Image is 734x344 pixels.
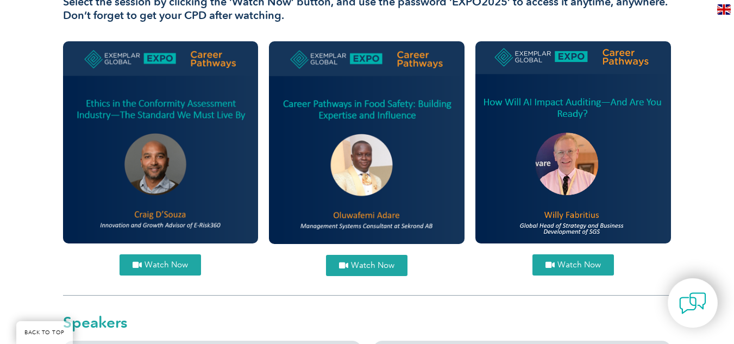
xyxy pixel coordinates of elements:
h2: Speakers [63,315,672,330]
span: Watch Now [145,261,188,269]
img: Oluwafemi [269,41,465,243]
img: en [717,4,731,15]
span: Watch Now [351,261,394,270]
img: contact-chat.png [679,290,706,317]
a: Watch Now [326,255,407,276]
a: Watch Now [532,254,614,276]
img: craig [63,41,259,243]
a: BACK TO TOP [16,321,73,344]
span: Watch Now [557,261,601,269]
a: Watch Now [120,254,201,276]
img: willy [475,41,671,243]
